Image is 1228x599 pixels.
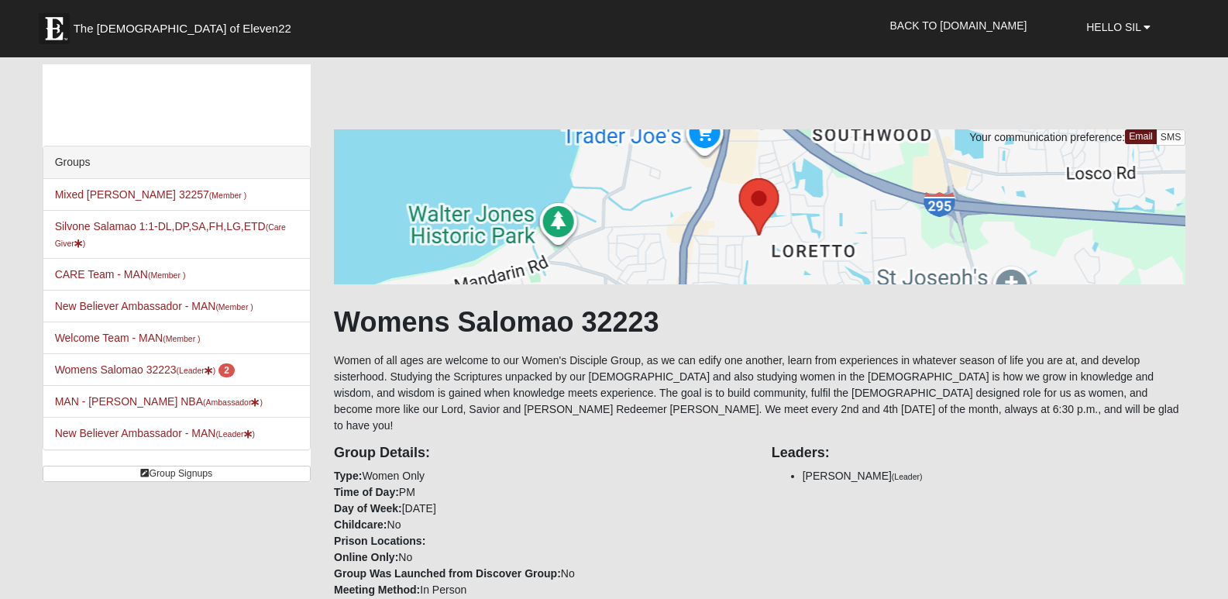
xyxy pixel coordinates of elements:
strong: Group Was Launched from Discover Group: [334,567,561,580]
strong: Type: [334,470,362,482]
a: New Believer Ambassador - MAN(Leader) [55,427,255,439]
a: Mixed [PERSON_NAME] 32257(Member ) [55,188,247,201]
li: [PERSON_NAME] [803,468,1186,484]
small: (Leader ) [215,429,255,439]
small: (Ambassador ) [203,398,263,407]
h4: Leaders: [772,445,1186,462]
strong: Time of Day: [334,486,399,498]
small: (Care Giver ) [55,222,286,248]
span: Hello Sil [1086,21,1140,33]
h1: Womens Salomao 32223 [334,305,1185,339]
a: Silvone Salamao 1:1-DL,DP,SA,FH,LG,ETD(Care Giver) [55,220,286,249]
small: (Member ) [209,191,246,200]
div: Groups [43,146,310,179]
a: MAN - [PERSON_NAME] NBA(Ambassador) [55,395,263,408]
small: (Member ) [148,270,185,280]
h4: Group Details: [334,445,748,462]
a: CARE Team - MAN(Member ) [55,268,186,281]
img: Eleven22 logo [39,13,70,44]
small: (Member ) [163,334,200,343]
span: The [DEMOGRAPHIC_DATA] of Eleven22 [74,21,291,36]
strong: Day of Week: [334,502,402,515]
a: Back to [DOMAIN_NAME] [879,6,1039,45]
strong: Prison Locations: [334,535,425,547]
a: Womens Salomao 32223(Leader) 2 [55,363,235,376]
a: Group Signups [43,466,311,482]
a: Email [1125,129,1157,144]
small: (Member ) [215,302,253,312]
small: (Leader ) [177,366,216,375]
a: SMS [1156,129,1186,146]
span: Your communication preference: [969,131,1125,143]
small: (Leader) [892,472,923,481]
a: New Believer Ambassador - MAN(Member ) [55,300,253,312]
strong: Childcare: [334,518,387,531]
span: number of pending members [218,363,235,377]
a: Welcome Team - MAN(Member ) [55,332,201,344]
strong: Online Only: [334,551,398,563]
a: Hello Sil [1075,8,1162,46]
a: The [DEMOGRAPHIC_DATA] of Eleven22 [31,5,341,44]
